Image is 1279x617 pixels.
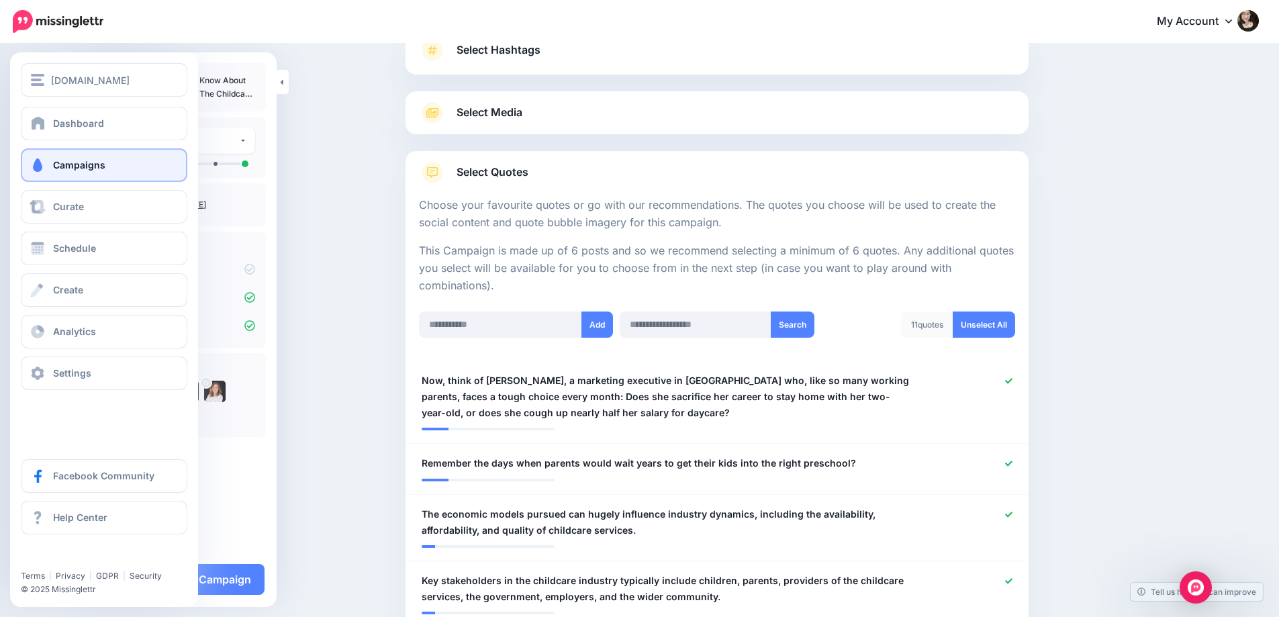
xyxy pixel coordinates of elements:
a: Dashboard [21,107,187,140]
span: Select Media [457,103,522,122]
img: ACg8ocIlCG6dA0v2ciFHIjlwobABclKltGAGlCuJQJYiSLnFdS_-Nb_2s96-c-82275.png [204,381,226,402]
a: Unselect All [953,312,1015,338]
button: [DOMAIN_NAME] [21,63,187,97]
img: Missinglettr [13,10,103,33]
a: My Account [1143,5,1259,38]
a: Facebook Community [21,459,187,493]
span: The economic models pursued can hugely influence industry dynamics, including the availability, a... [422,506,911,538]
a: Curate [21,190,187,224]
a: Help Center [21,501,187,534]
a: Create [21,273,187,307]
div: Open Intercom Messenger [1180,571,1212,604]
a: Settings [21,357,187,390]
span: Facebook Community [53,470,154,481]
span: Settings [53,367,91,379]
span: Select Hashtags [457,41,540,59]
span: Campaigns [53,159,105,171]
span: Select Quotes [457,163,528,181]
span: | [49,571,52,581]
span: [DOMAIN_NAME] [51,73,130,88]
span: | [89,571,92,581]
div: quotes [901,312,953,338]
a: Privacy [56,571,85,581]
span: Schedule [53,242,96,254]
a: GDPR [96,571,119,581]
p: Choose your favourite quotes or go with our recommendations. The quotes you choose will be used t... [419,197,1015,232]
a: Schedule [21,232,187,265]
span: Key stakeholders in the childcare industry typically include children, parents, providers of the ... [422,573,911,605]
span: 11 [911,320,918,330]
span: Dashboard [53,117,104,129]
span: Remember the days when parents would wait years to get their kids into the right preschool? [422,455,856,471]
p: This Campaign is made up of 6 posts and so we recommend selecting a minimum of 6 quotes. Any addi... [419,242,1015,295]
span: Curate [53,201,84,212]
button: Search [771,312,814,338]
a: Analytics [21,315,187,348]
a: Select Media [419,102,1015,124]
button: Add [581,312,613,338]
span: Help Center [53,512,107,523]
a: Tell us how we can improve [1131,583,1263,601]
a: Terms [21,571,45,581]
span: Analytics [53,326,96,337]
span: Create [53,284,83,295]
span: Now, think of [PERSON_NAME], a marketing executive in [GEOGRAPHIC_DATA] who, like so many working... [422,373,911,421]
iframe: Twitter Follow Button [21,551,123,565]
a: Select Quotes [419,162,1015,197]
li: © 2025 Missinglettr [21,583,195,596]
a: Select Hashtags [419,40,1015,75]
img: menu.png [31,74,44,86]
span: | [123,571,126,581]
a: Campaigns [21,148,187,182]
a: Security [130,571,162,581]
